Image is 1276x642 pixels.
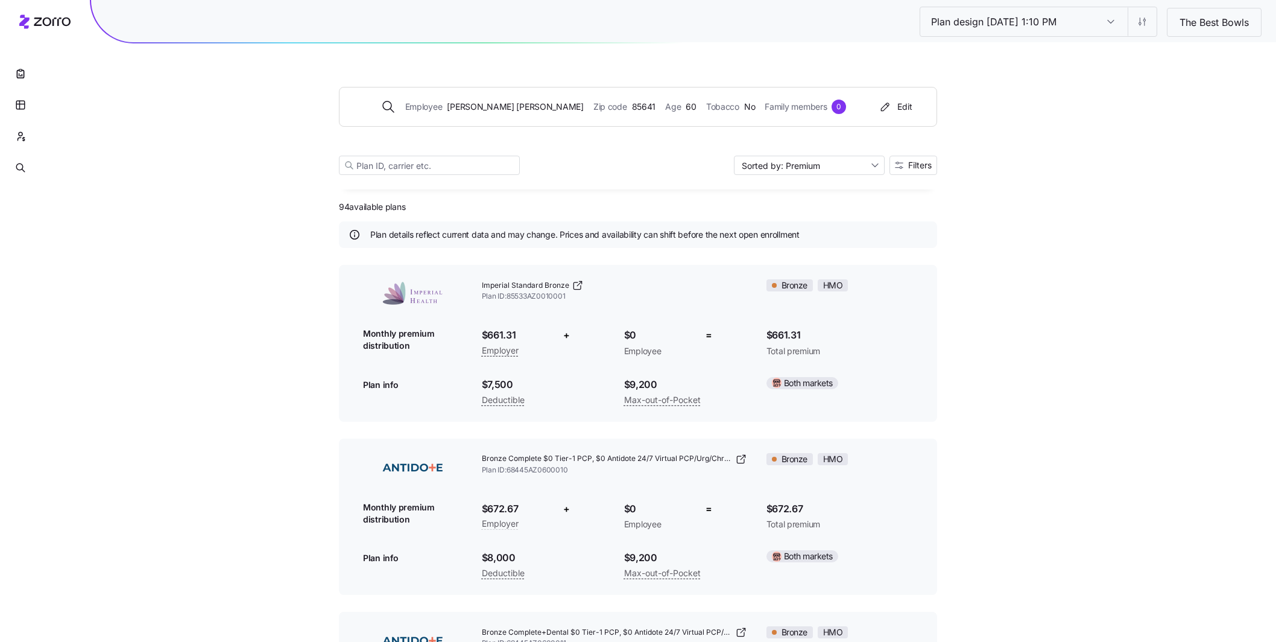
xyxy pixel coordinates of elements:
[482,550,569,565] span: $8,000
[823,280,843,291] span: HMO
[555,328,578,343] div: +
[482,516,519,531] span: Employer
[784,378,833,389] span: Both markets
[447,100,583,113] span: [PERSON_NAME] [PERSON_NAME]
[363,379,398,391] span: Plan info
[363,552,398,564] span: Plan info
[482,626,747,638] a: Bronze Complete+Dental $0 Tier-1 PCP, $0 Antidote 24/7 Virtual PCP/Urg/Chronic Care, $0 Core Rx
[482,291,747,302] span: Plan ID: 85533AZ0010001
[624,345,688,357] span: Employee
[1128,7,1157,36] button: Settings
[784,551,833,562] span: Both markets
[593,100,627,113] span: Zip code
[832,100,846,114] div: 0
[686,100,696,113] span: 60
[363,279,463,308] img: Imperial Health Plan
[734,156,885,175] input: Sort by
[1170,15,1259,30] span: The Best Bowls
[363,501,463,526] span: Monthly premium distribution
[873,97,917,116] button: Edit
[624,550,721,565] span: $9,200
[823,627,843,638] span: HMO
[363,453,463,482] img: Antidote Health Plan
[624,518,688,530] span: Employee
[482,453,747,465] a: Bronze Complete $0 Tier-1 PCP, $0 Antidote 24/7 Virtual PCP/Urg/Chronic Care, $0 Core Rx
[624,566,701,580] span: Max-out-of-Pocket
[765,100,827,113] span: Family members
[782,280,807,291] span: Bronze
[363,328,463,352] span: Monthly premium distribution
[482,501,546,516] span: $672.67
[482,628,733,638] span: Bronze Complete+Dental $0 Tier-1 PCP, $0 Antidote 24/7 Virtual PCP/Urg/Chronic Care, $0 Core Rx
[482,377,569,392] span: $7,500
[665,100,681,113] span: Age
[766,328,913,343] span: $661.31
[624,328,688,343] span: $0
[482,328,546,343] span: $661.31
[697,501,721,516] div: =
[555,501,578,516] div: +
[766,345,913,357] span: Total premium
[823,454,843,465] span: HMO
[482,454,733,464] span: Bronze Complete $0 Tier-1 PCP, $0 Antidote 24/7 Virtual PCP/Urg/Chronic Care, $0 Core Rx
[766,501,913,516] span: $672.67
[697,328,721,343] div: =
[482,566,525,580] span: Deductible
[405,100,443,113] span: Employee
[908,161,932,170] span: Filters
[766,518,913,530] span: Total premium
[482,281,569,291] span: Imperial Standard Bronze
[744,100,755,113] span: No
[706,100,739,113] span: Tobacco
[482,465,747,475] span: Plan ID: 68445AZ0600010
[782,627,807,638] span: Bronze
[482,393,525,407] span: Deductible
[370,229,800,241] span: Plan details reflect current data and may change. Prices and availability can shift before the ne...
[782,454,807,465] span: Bronze
[889,156,937,175] button: Filters
[624,377,721,392] span: $9,200
[632,100,656,113] span: 85641
[339,156,520,175] input: Plan ID, carrier etc.
[624,393,701,407] span: Max-out-of-Pocket
[482,279,747,291] a: Imperial Standard Bronze
[482,343,519,358] span: Employer
[878,101,912,113] div: Edit
[624,501,688,516] span: $0
[339,201,405,213] span: 94 available plans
